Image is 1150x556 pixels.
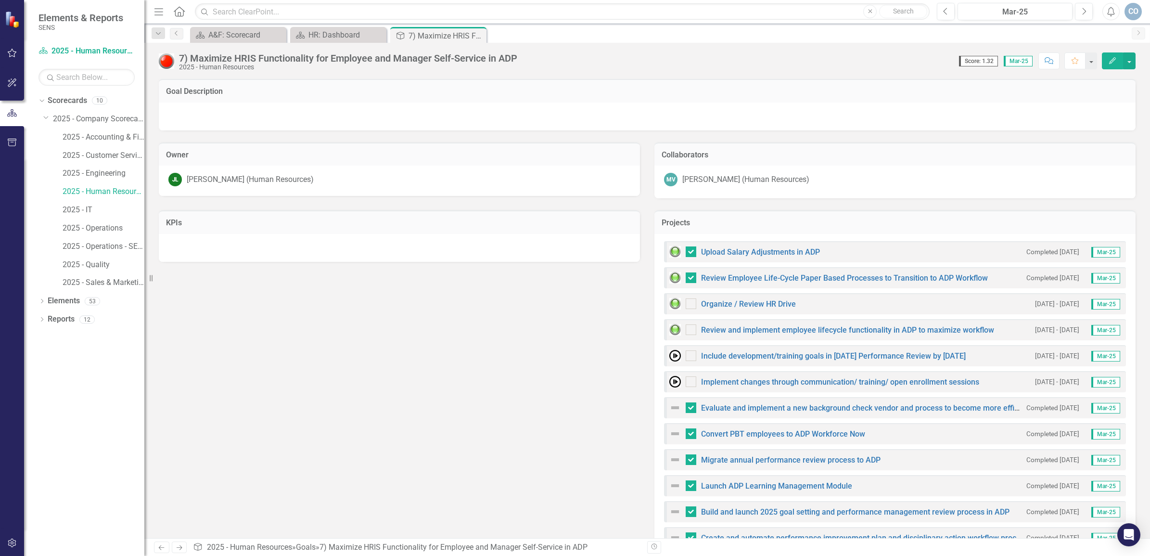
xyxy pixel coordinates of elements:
img: Green: On Track [669,272,681,284]
img: Green: On Track [669,246,681,258]
span: Mar-25 [1091,351,1120,362]
small: Completed [DATE] [1026,403,1079,413]
div: A&F: Scorecard [208,29,284,41]
a: Convert PBT employees to ADP Workforce Now [701,429,865,439]
a: Create and automate performance improvement plan and disciplinary action workflow process in ADP [701,533,1053,543]
a: 2025 - Human Resources [63,186,144,197]
div: HR: Dashboard [308,29,384,41]
img: Not Started [669,376,681,388]
div: JL [168,173,182,186]
button: Search [879,5,927,18]
img: Green: On Track [669,298,681,310]
small: Completed [DATE] [1026,247,1079,257]
img: Not Defined [669,402,681,414]
a: Build and launch 2025 goal setting and performance management review process in ADP [701,507,1009,517]
a: Goals [296,543,316,552]
small: [DATE] - [DATE] [1035,325,1079,335]
div: 53 [85,297,100,305]
span: Mar-25 [1091,481,1120,491]
span: Search [893,7,914,15]
img: Not Defined [669,506,681,517]
div: 12 [79,315,95,323]
a: 2025 - Customer Service [63,150,144,161]
a: Reports [48,314,75,325]
img: ClearPoint Strategy [5,11,22,28]
small: Completed [DATE] [1026,481,1079,491]
a: Organize / Review HR Drive [701,299,796,309]
a: 2025 - Accounting & Finance [63,132,144,143]
h3: Goal Description [166,87,1128,96]
div: 7) Maximize HRIS Functionality for Employee and Manager Self-Service in ADP [179,53,517,64]
span: Mar-25 [1091,429,1120,440]
a: Include development/training goals in [DATE] Performance Review by [DATE] [701,351,966,361]
div: [PERSON_NAME] (Human Resources) [682,174,809,185]
span: Mar-25 [1091,377,1120,388]
a: Implement changes through communication/ training/ open enrollment sessions [701,377,979,387]
h3: KPIs [166,219,633,227]
a: Upload Salary Adjustments in ADP [701,247,820,257]
h3: Owner [166,151,633,159]
span: Score: 1.32 [959,56,998,66]
div: 7) Maximize HRIS Functionality for Employee and Manager Self-Service in ADP [409,30,484,42]
a: 2025 - Human Resources [38,46,135,57]
h3: Projects [662,219,1128,227]
small: Completed [DATE] [1026,507,1079,517]
a: Review Employee Life-Cycle Paper Based Processes to Transition to ADP Workflow [701,273,988,283]
span: Mar-25 [1091,507,1120,517]
img: Not Defined [669,532,681,543]
img: Green: On Track [669,324,681,336]
a: 2025 - Operations - SENS Legacy KPIs [63,241,144,252]
a: 2025 - Operations [63,223,144,234]
input: Search Below... [38,69,135,86]
a: 2025 - Sales & Marketing [63,277,144,288]
a: HR: Dashboard [293,29,384,41]
span: Elements & Reports [38,12,123,24]
a: 2025 - IT [63,205,144,216]
div: » » [193,542,640,553]
span: Mar-25 [1091,299,1120,310]
div: 2025 - Human Resources [179,64,517,71]
small: [DATE] - [DATE] [1035,299,1079,309]
div: Mar-25 [961,6,1069,18]
a: Evaluate and implement a new background check vendor and process to become more efficient and cos... [701,403,1098,413]
span: Mar-25 [1004,56,1033,66]
small: Completed [DATE] [1026,273,1079,283]
a: 2025 - Quality [63,259,144,271]
div: Open Intercom Messenger [1117,523,1140,546]
div: 7) Maximize HRIS Functionality for Employee and Manager Self-Service in ADP [319,543,588,552]
small: Completed [DATE] [1026,429,1079,439]
span: Mar-25 [1091,325,1120,336]
button: CO [1124,3,1142,20]
img: Not Defined [669,428,681,440]
small: [DATE] - [DATE] [1035,377,1079,387]
small: Completed [DATE] [1026,455,1079,465]
a: 2025 - Human Resources [207,543,292,552]
img: Not Defined [669,480,681,491]
img: Not Started [669,350,681,362]
a: Launch ADP Learning Management Module [701,481,852,491]
input: Search ClearPoint... [195,3,930,20]
span: Mar-25 [1091,273,1120,284]
div: 10 [92,97,107,105]
a: A&F: Scorecard [192,29,284,41]
span: Mar-25 [1091,455,1120,465]
small: SENS [38,24,123,31]
a: 2025 - Company Scorecard [53,114,144,125]
a: Review and implement employee lifecycle functionality in ADP to maximize workflow [701,325,994,335]
span: Mar-25 [1091,247,1120,258]
button: Mar-25 [958,3,1073,20]
span: Mar-25 [1091,403,1120,414]
a: 2025 - Engineering [63,168,144,179]
a: Elements [48,296,80,307]
div: MV [664,173,677,186]
img: Not Defined [669,454,681,465]
span: Mar-25 [1091,533,1120,543]
img: Red: Critical Issues/Off-Track [159,53,174,69]
small: Completed [DATE] [1026,533,1079,543]
div: [PERSON_NAME] (Human Resources) [187,174,314,185]
a: Scorecards [48,95,87,106]
h3: Collaborators [662,151,1128,159]
small: [DATE] - [DATE] [1035,351,1079,361]
a: Migrate annual performance review process to ADP [701,455,881,465]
